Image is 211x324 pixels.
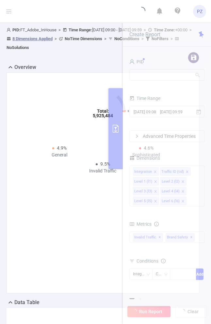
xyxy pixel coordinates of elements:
b: Time Range: [69,27,92,32]
h2: Data Table [14,299,40,306]
span: > [169,36,175,41]
b: Time Zone: [154,27,175,32]
b: No Conditions [114,36,139,41]
tspan: Total: [97,108,109,114]
div: Sophisticated [103,152,190,158]
b: No Solutions [7,45,29,50]
i: icon: loading [138,7,145,16]
b: No Filters [152,36,169,41]
u: 8 Dimensions Applied [12,36,53,41]
b: PID: [12,27,20,32]
span: > [139,36,146,41]
span: > [187,27,194,32]
span: PZ [197,5,203,18]
span: > [57,27,63,32]
span: FT_Adobe_InHouse [DATE] 09:00 - [DATE] 09:59 +00:00 [7,27,194,50]
span: 4.9% [57,145,67,151]
i: icon: user [7,28,12,32]
span: 4.6% [144,145,154,151]
span: > [142,27,148,32]
b: No Time Dimensions [65,36,102,41]
span: > [53,36,59,41]
tspan: 5,925,484 [93,113,113,118]
h2: Overview [14,63,36,71]
div: General [16,152,103,158]
div: Invalid Traffic [59,168,146,174]
span: 9.5% [100,161,110,167]
span: > [102,36,108,41]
